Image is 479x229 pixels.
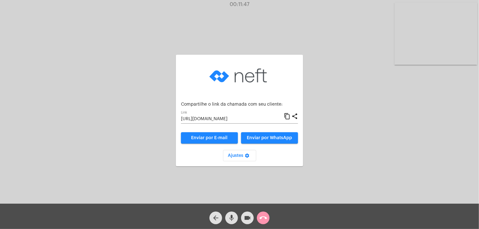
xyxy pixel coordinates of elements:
[241,132,298,144] button: Enviar por WhatsApp
[191,136,228,140] span: Enviar por E-mail
[259,214,267,222] mat-icon: call_end
[223,150,256,161] button: Ajustes
[291,113,298,120] mat-icon: share
[228,214,235,222] mat-icon: mic
[247,136,292,140] span: Enviar por WhatsApp
[181,102,298,107] p: Compartilhe o link da chamada com seu cliente:
[228,153,251,158] span: Ajustes
[230,2,249,7] span: 00:11:47
[181,132,238,144] a: Enviar por E-mail
[244,153,251,161] mat-icon: settings
[212,214,220,222] mat-icon: arrow_back
[284,113,290,120] mat-icon: content_copy
[244,214,251,222] mat-icon: videocam
[208,60,271,91] img: logo-neft-novo-2.png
